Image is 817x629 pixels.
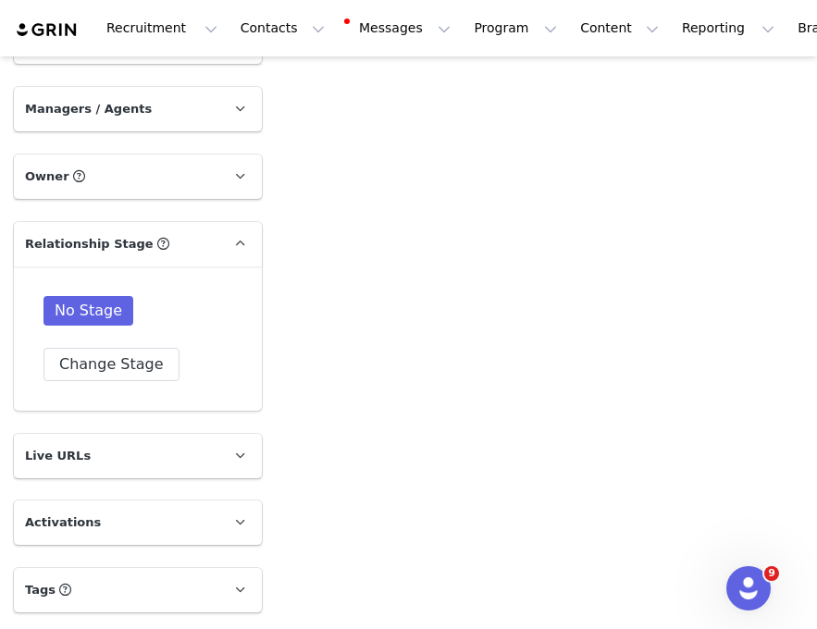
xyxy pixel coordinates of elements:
[569,7,670,49] button: Content
[463,7,568,49] button: Program
[15,15,454,35] body: Rich Text Area. Press ALT-0 for help.
[25,167,69,186] span: Owner
[43,348,179,381] button: Change Stage
[229,7,336,49] button: Contacts
[764,566,779,581] span: 9
[25,100,152,118] span: Managers / Agents
[25,235,154,253] span: Relationship Stage
[25,581,56,599] span: Tags
[671,7,786,49] button: Reporting
[337,7,462,49] button: Messages
[43,296,133,326] span: No Stage
[726,566,771,610] iframe: Intercom live chat
[15,21,80,39] img: grin logo
[25,447,91,465] span: Live URLs
[25,513,101,532] span: Activations
[95,7,229,49] button: Recruitment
